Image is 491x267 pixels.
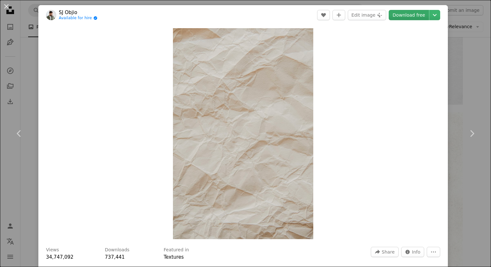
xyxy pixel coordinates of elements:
[348,10,386,20] button: Edit image
[173,28,313,239] button: Zoom in on this image
[164,254,184,260] a: Textures
[401,247,425,257] button: Stats about this image
[332,10,345,20] button: Add to Collection
[427,247,440,257] button: More Actions
[59,16,97,21] a: Available for hire
[46,254,74,260] span: 34,747,092
[429,10,440,20] button: Choose download size
[164,247,189,253] h3: Featured in
[389,10,429,20] a: Download free
[317,10,330,20] button: Like
[382,247,394,257] span: Share
[105,247,129,253] h3: Downloads
[105,254,125,260] span: 737,441
[412,247,421,257] span: Info
[453,103,491,164] a: Next
[173,28,313,239] img: white and gray floral textile
[46,10,56,20] img: Go to SJ Objio's profile
[59,9,97,16] a: SJ Objio
[371,247,398,257] button: Share this image
[46,247,59,253] h3: Views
